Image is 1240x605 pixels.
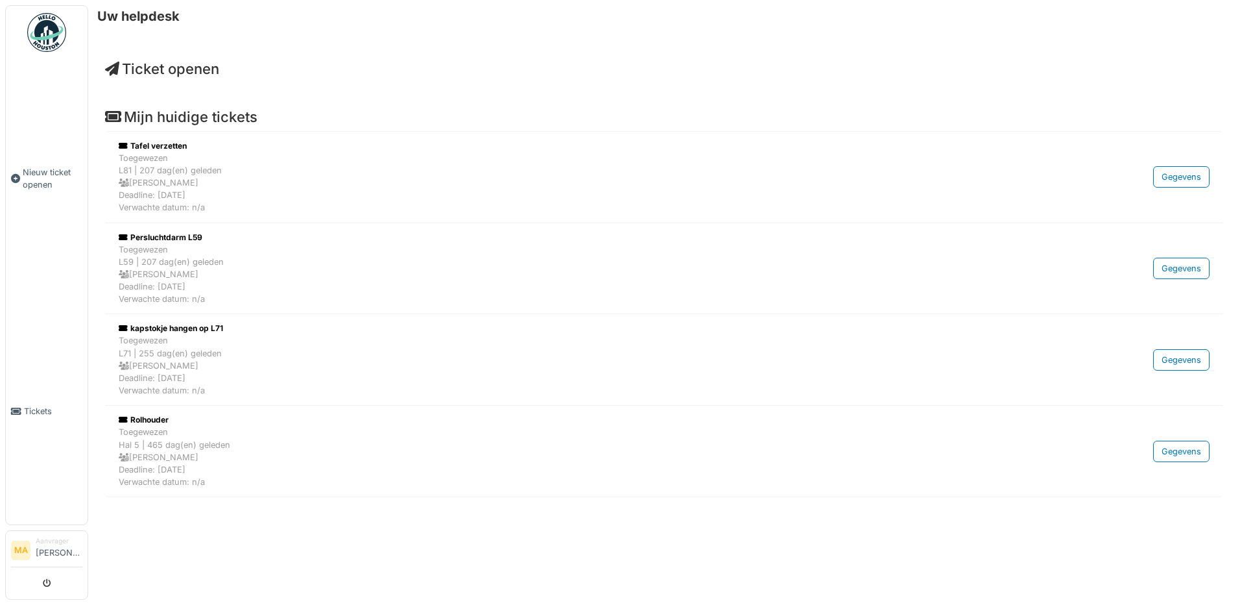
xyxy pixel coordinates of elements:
a: Tickets [6,298,88,525]
span: Tickets [24,405,82,417]
a: MA Aanvrager[PERSON_NAME] [11,536,82,567]
div: kapstokje hangen op L71 [119,323,1037,334]
h6: Uw helpdesk [97,8,180,24]
li: [PERSON_NAME] [36,536,82,564]
a: Nieuw ticket openen [6,59,88,298]
div: Gegevens [1153,258,1210,279]
a: Rolhouder ToegewezenHal 5 | 465 dag(en) geleden [PERSON_NAME]Deadline: [DATE]Verwachte datum: n/a... [115,411,1213,491]
img: Badge_color-CXgf-gQk.svg [27,13,66,52]
div: Gegevens [1153,349,1210,371]
div: Aanvrager [36,536,82,546]
div: Persluchtdarm L59 [119,232,1037,243]
a: Persluchtdarm L59 ToegewezenL59 | 207 dag(en) geleden [PERSON_NAME]Deadline: [DATE]Verwachte datu... [115,228,1213,309]
span: Nieuw ticket openen [23,166,82,191]
a: Tafel verzetten ToegewezenL81 | 207 dag(en) geleden [PERSON_NAME]Deadline: [DATE]Verwachte datum:... [115,137,1213,217]
div: Toegewezen L71 | 255 dag(en) geleden [PERSON_NAME] Deadline: [DATE] Verwachte datum: n/a [119,334,1037,397]
a: Ticket openen [105,60,219,77]
a: kapstokje hangen op L71 ToegewezenL71 | 255 dag(en) geleden [PERSON_NAME]Deadline: [DATE]Verwacht... [115,319,1213,400]
div: Tafel verzetten [119,140,1037,152]
div: Toegewezen Hal 5 | 465 dag(en) geleden [PERSON_NAME] Deadline: [DATE] Verwachte datum: n/a [119,426,1037,488]
li: MA [11,541,30,560]
div: Toegewezen L81 | 207 dag(en) geleden [PERSON_NAME] Deadline: [DATE] Verwachte datum: n/a [119,152,1037,214]
h4: Mijn huidige tickets [105,108,1223,125]
div: Toegewezen L59 | 207 dag(en) geleden [PERSON_NAME] Deadline: [DATE] Verwachte datum: n/a [119,243,1037,306]
div: Rolhouder [119,414,1037,426]
div: Gegevens [1153,441,1210,462]
div: Gegevens [1153,166,1210,188]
